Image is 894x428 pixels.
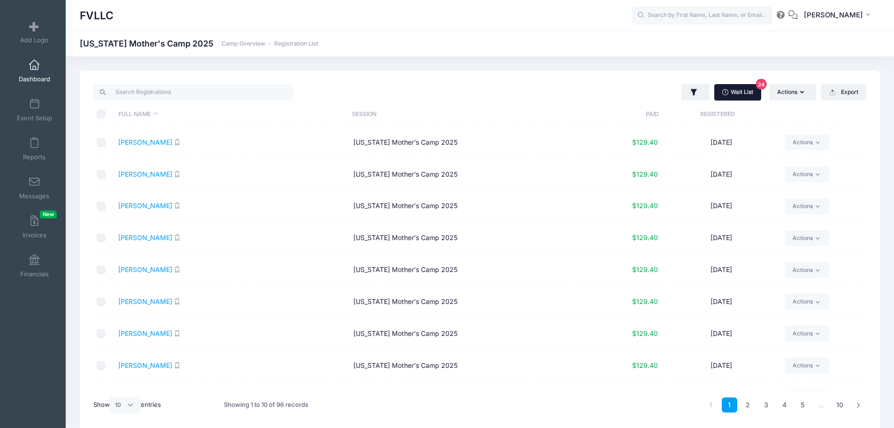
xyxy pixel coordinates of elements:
th: Registered: activate to sort column ascending [659,102,776,127]
td: [US_STATE] Mother's Camp 2025 [349,127,584,159]
th: Full Name: activate to sort column descending [114,102,347,127]
i: SMS enabled [174,362,180,368]
a: 3 [758,397,774,413]
a: [PERSON_NAME] [118,170,172,178]
td: [DATE] [663,127,780,159]
span: $129.40 [632,170,658,178]
a: 10 [832,397,848,413]
a: 5 [795,397,810,413]
td: [DATE] [663,318,780,350]
th: Paid: activate to sort column ascending [581,102,659,127]
span: $129.40 [632,233,658,241]
span: Financials [20,270,49,278]
a: Dashboard [12,54,57,87]
a: Add Logo [12,16,57,48]
a: [PERSON_NAME] [118,138,172,146]
a: Actions [785,294,829,310]
td: [US_STATE] Mother's Camp 2025 [349,350,584,382]
i: SMS enabled [174,266,180,272]
a: Actions [785,389,829,405]
i: SMS enabled [174,234,180,241]
a: InvoicesNew [12,210,57,243]
td: [US_STATE] Mother's Camp 2025 [349,222,584,254]
a: [PERSON_NAME] [118,361,172,369]
th: Session: activate to sort column ascending [347,102,581,127]
a: [PERSON_NAME] [118,233,172,241]
td: [DATE] [663,286,780,318]
span: Messages [19,192,49,200]
td: [US_STATE] Mother's Camp 2025 [349,286,584,318]
a: Messages [12,171,57,204]
td: [DATE] [663,159,780,191]
a: [PERSON_NAME] [118,329,172,337]
i: SMS enabled [174,330,180,336]
a: Actions [785,262,829,278]
span: $129.40 [632,329,658,337]
input: Search by First Name, Last Name, or Email... [632,6,772,25]
td: [DATE] [663,254,780,286]
span: $129.40 [632,138,658,146]
a: Camp Overview [222,40,265,47]
a: [PERSON_NAME] [118,265,172,273]
button: Actions [769,84,816,100]
i: SMS enabled [174,139,180,145]
button: Export [821,84,866,100]
label: Show entries [93,397,161,413]
td: [US_STATE] Mother's Camp 2025 [349,381,584,413]
td: [DATE] [663,381,780,413]
a: Registration List [274,40,318,47]
a: Actions [785,230,829,246]
span: Invoices [23,231,46,239]
a: 1 [722,397,737,413]
i: SMS enabled [174,298,180,304]
td: [DATE] [663,350,780,382]
span: Reports [23,153,46,161]
span: Add Logo [20,36,48,44]
a: Financials [12,249,57,282]
input: Search Registrations [93,84,293,100]
span: [PERSON_NAME] [804,10,863,20]
a: Event Setup [12,93,57,126]
td: [DATE] [663,190,780,222]
h1: [US_STATE] Mother's Camp 2025 [80,39,318,48]
button: [PERSON_NAME] [798,5,880,26]
td: [US_STATE] Mother's Camp 2025 [349,254,584,286]
a: [PERSON_NAME] [118,297,172,305]
td: [US_STATE] Mother's Camp 2025 [349,318,584,350]
span: Dashboard [19,75,50,83]
td: [US_STATE] Mother's Camp 2025 [349,159,584,191]
a: [PERSON_NAME] [118,202,172,210]
i: SMS enabled [174,202,180,209]
a: Actions [785,358,829,374]
span: 24 [756,79,767,90]
a: 4 [777,397,792,413]
a: Actions [785,198,829,214]
a: 2 [740,397,756,413]
h1: FVLLC [80,5,114,26]
span: Event Setup [17,114,52,122]
a: Wait List24 [714,84,761,100]
i: SMS enabled [174,171,180,177]
a: Actions [785,134,829,150]
a: Reports [12,132,57,165]
a: Actions [785,326,829,342]
td: [US_STATE] Mother's Camp 2025 [349,190,584,222]
span: $129.40 [632,297,658,305]
div: Showing 1 to 10 of 96 records [224,394,308,416]
span: $129.40 [632,265,658,273]
span: New [40,210,57,218]
td: [DATE] [663,222,780,254]
span: $129.40 [632,202,658,210]
span: $129.40 [632,361,658,369]
select: Showentries [110,397,141,413]
a: Actions [785,166,829,182]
